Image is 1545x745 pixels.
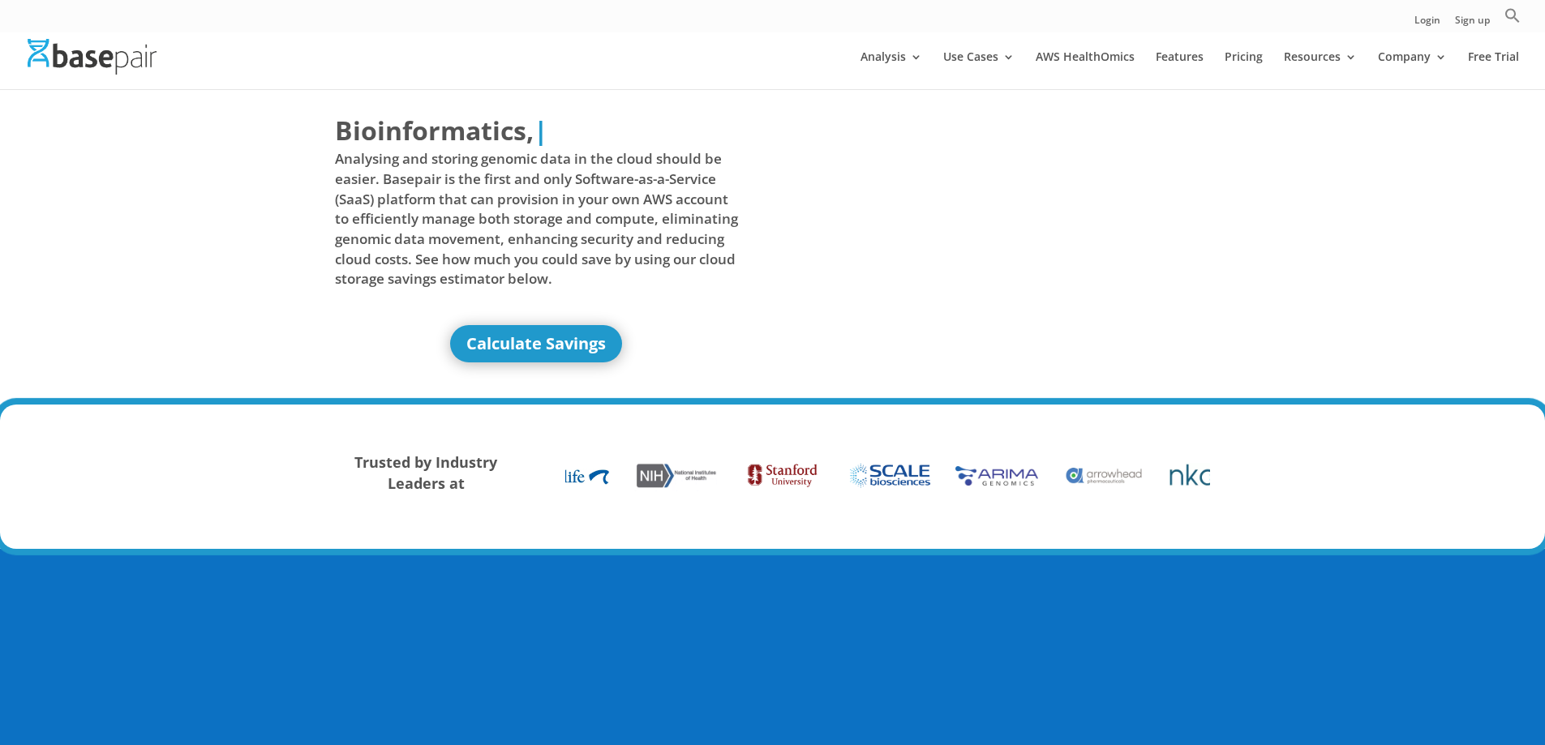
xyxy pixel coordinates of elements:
[28,39,157,74] img: Basepair
[1455,15,1490,32] a: Sign up
[335,149,739,289] span: Analysing and storing genomic data in the cloud should be easier. Basepair is the first and only ...
[1378,51,1447,89] a: Company
[354,452,497,493] strong: Trusted by Industry Leaders at
[1156,51,1204,89] a: Features
[335,112,534,149] span: Bioinformatics,
[1036,51,1135,89] a: AWS HealthOmics
[1225,51,1263,89] a: Pricing
[1468,51,1519,89] a: Free Trial
[450,325,622,362] a: Calculate Savings
[1284,51,1357,89] a: Resources
[534,113,548,148] span: |
[785,112,1189,339] iframe: Basepair - NGS Analysis Simplified
[1414,15,1440,32] a: Login
[860,51,922,89] a: Analysis
[943,51,1015,89] a: Use Cases
[1504,7,1521,32] a: Search Icon Link
[1504,7,1521,24] svg: Search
